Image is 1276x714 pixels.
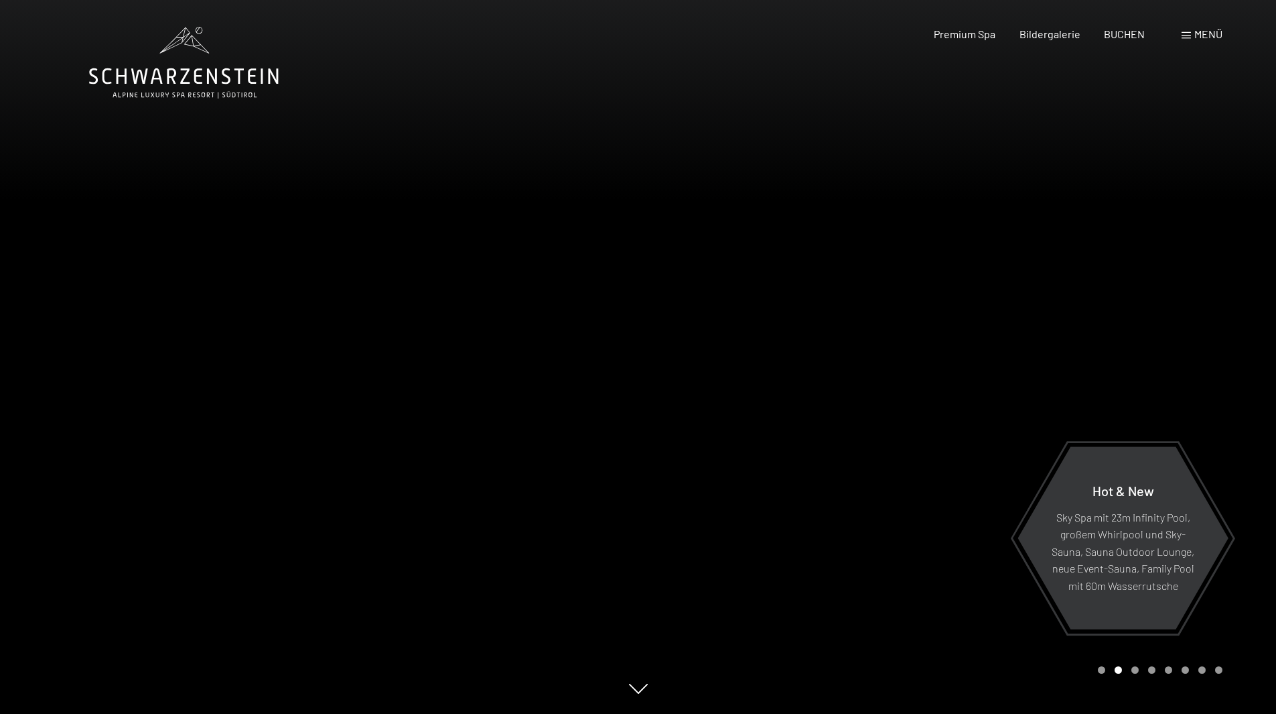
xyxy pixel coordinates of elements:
div: Carousel Page 2 (Current Slide) [1115,666,1122,674]
div: Carousel Page 3 [1131,666,1139,674]
a: Premium Spa [934,27,995,40]
p: Sky Spa mit 23m Infinity Pool, großem Whirlpool und Sky-Sauna, Sauna Outdoor Lounge, neue Event-S... [1050,508,1196,594]
div: Carousel Page 5 [1165,666,1172,674]
div: Carousel Page 4 [1148,666,1155,674]
a: Hot & New Sky Spa mit 23m Infinity Pool, großem Whirlpool und Sky-Sauna, Sauna Outdoor Lounge, ne... [1017,446,1229,630]
div: Carousel Page 7 [1198,666,1206,674]
div: Carousel Pagination [1093,666,1222,674]
div: Carousel Page 1 [1098,666,1105,674]
span: Menü [1194,27,1222,40]
div: Carousel Page 6 [1182,666,1189,674]
div: Carousel Page 8 [1215,666,1222,674]
a: Bildergalerie [1019,27,1080,40]
a: BUCHEN [1104,27,1145,40]
span: Hot & New [1092,482,1154,498]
